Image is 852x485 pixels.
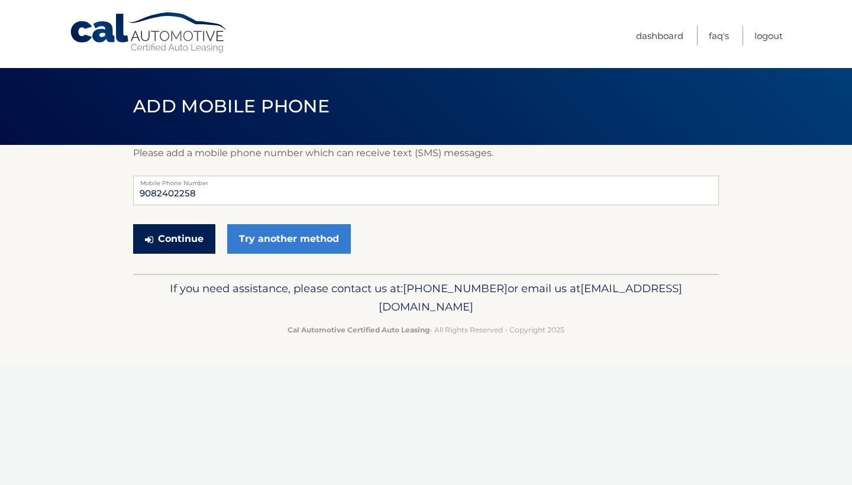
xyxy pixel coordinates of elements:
[709,26,729,46] a: FAQ's
[133,95,330,117] span: Add Mobile Phone
[403,282,508,295] span: [PHONE_NUMBER]
[133,176,719,205] input: Mobile Phone Number
[141,324,711,336] p: - All Rights Reserved - Copyright 2025
[133,224,215,254] button: Continue
[133,176,719,185] label: Mobile Phone Number
[133,145,719,161] p: Please add a mobile phone number which can receive text (SMS) messages.
[141,279,711,317] p: If you need assistance, please contact us at: or email us at
[69,12,229,54] a: Cal Automotive
[754,26,783,46] a: Logout
[636,26,683,46] a: Dashboard
[227,224,351,254] a: Try another method
[288,325,430,334] strong: Cal Automotive Certified Auto Leasing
